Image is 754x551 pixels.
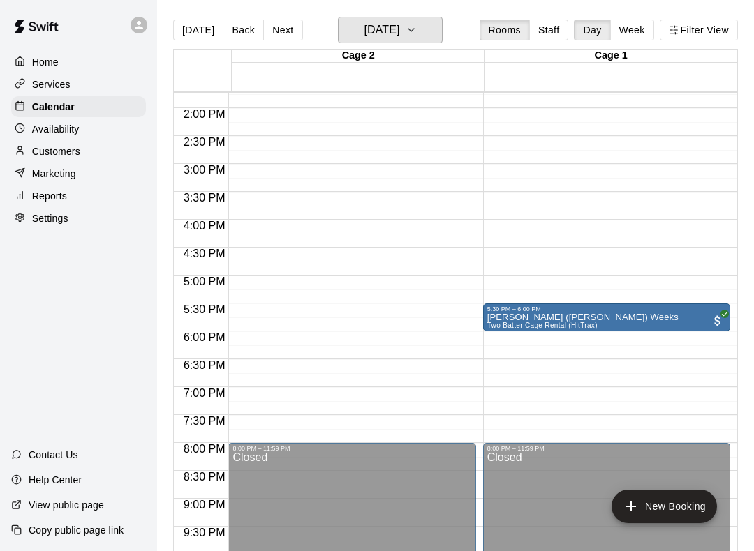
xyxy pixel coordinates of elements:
div: Cage 1 [485,50,737,63]
a: Marketing [11,163,146,184]
p: View public page [29,498,104,512]
div: 8:00 PM – 11:59 PM [232,445,471,452]
p: Help Center [29,473,82,487]
a: Services [11,74,146,95]
div: 5:30 PM – 6:00 PM [487,305,726,312]
span: 6:00 PM [180,331,229,343]
button: Week [610,20,654,40]
button: Day [574,20,610,40]
span: 9:00 PM [180,499,229,511]
div: Cage 2 [232,50,485,63]
a: Customers [11,141,146,162]
span: 4:00 PM [180,220,229,232]
a: Reports [11,186,146,206]
button: Filter View [660,20,738,40]
span: 7:30 PM [180,415,229,427]
span: 5:00 PM [180,275,229,287]
button: [DATE] [338,17,443,43]
span: 2:30 PM [180,136,229,148]
a: Availability [11,119,146,139]
span: 2:00 PM [180,108,229,120]
p: Services [32,77,71,91]
button: Staff [529,20,569,40]
span: 6:30 PM [180,359,229,371]
p: Home [32,55,59,69]
span: 7:00 PM [180,387,229,399]
h6: [DATE] [364,20,399,40]
p: Settings [32,211,68,225]
p: Contact Us [29,448,78,462]
span: 3:00 PM [180,164,229,176]
p: Customers [32,144,80,158]
p: Calendar [32,100,75,114]
p: Copy public page link [29,523,124,537]
span: All customers have paid [711,314,725,328]
span: Two Batter Cage Rental (HitTrax) [487,322,598,329]
a: Home [11,52,146,73]
button: Rooms [480,20,530,40]
span: 8:30 PM [180,471,229,483]
a: Calendar [11,96,146,117]
p: Availability [32,122,80,136]
span: 4:30 PM [180,248,229,259]
span: 9:30 PM [180,527,229,538]
div: 5:30 PM – 6:00 PM: Shawn (Maddex) Weeks [483,303,730,331]
button: Next [263,20,302,40]
span: 8:00 PM [180,443,229,455]
button: add [612,490,717,523]
span: 5:30 PM [180,303,229,315]
p: Marketing [32,167,76,181]
div: 8:00 PM – 11:59 PM [487,445,726,452]
button: Back [223,20,264,40]
span: 3:30 PM [180,192,229,204]
button: [DATE] [173,20,223,40]
a: Settings [11,208,146,229]
p: Reports [32,189,67,203]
